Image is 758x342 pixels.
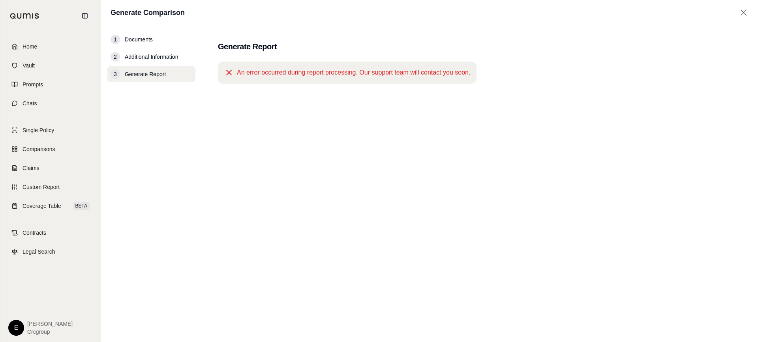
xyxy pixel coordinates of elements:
[23,202,61,210] span: Coverage Table
[125,70,166,78] span: Generate Report
[5,95,96,112] a: Chats
[23,43,37,50] span: Home
[5,38,96,55] a: Home
[23,80,43,88] span: Prompts
[125,53,178,61] span: Additional Information
[8,320,24,336] div: E
[125,36,153,43] span: Documents
[23,126,54,134] span: Single Policy
[5,76,96,93] a: Prompts
[111,52,120,62] div: 2
[73,202,90,210] span: BETA
[23,248,55,256] span: Legal Search
[5,140,96,158] a: Comparisons
[23,145,55,153] span: Comparisons
[27,328,73,336] span: Crcgroup
[218,41,742,52] h2: Generate Report
[5,159,96,177] a: Claims
[111,7,185,18] h1: Generate Comparison
[5,197,96,215] a: Coverage TableBETA
[5,178,96,196] a: Custom Report
[23,229,46,237] span: Contracts
[111,69,120,79] div: 3
[23,99,37,107] span: Chats
[79,9,91,22] button: Collapse sidebar
[5,121,96,139] a: Single Policy
[23,164,39,172] span: Claims
[10,13,39,19] img: Qumis Logo
[237,68,470,77] span: An error occurred during report processing. Our support team will contact you soon.
[111,35,120,44] div: 1
[27,320,73,328] span: [PERSON_NAME]
[23,183,60,191] span: Custom Report
[5,243,96,260] a: Legal Search
[5,57,96,74] a: Vault
[23,62,35,69] span: Vault
[5,224,96,241] a: Contracts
